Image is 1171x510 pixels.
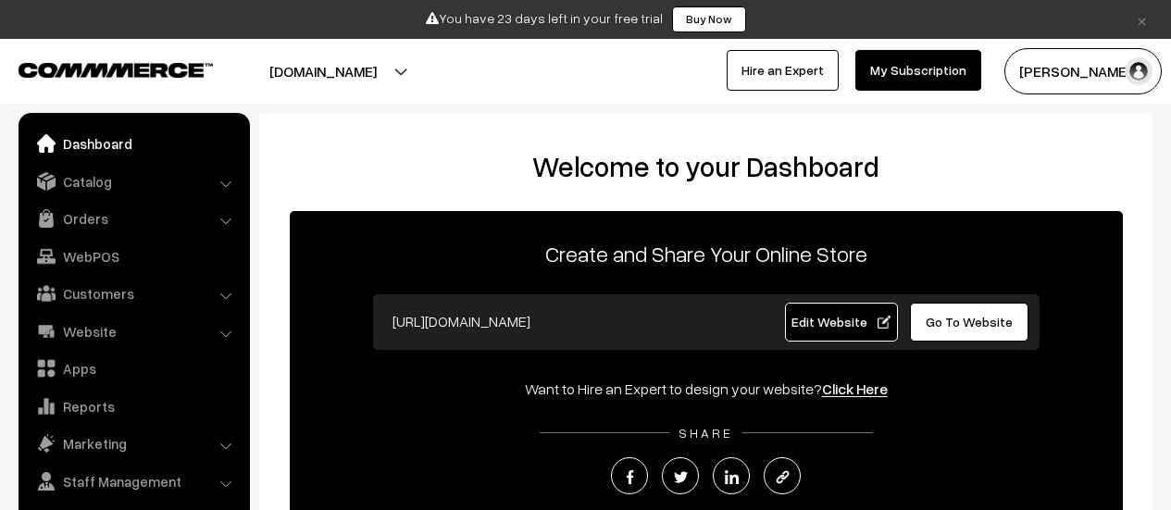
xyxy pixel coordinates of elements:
[6,6,1165,32] div: You have 23 days left in your free trial
[278,150,1134,183] h2: Welcome to your Dashboard
[23,465,243,498] a: Staff Management
[23,352,243,385] a: Apps
[290,378,1123,400] div: Want to Hire an Expert to design your website?
[290,237,1123,270] p: Create and Share Your Online Store
[205,48,442,94] button: [DOMAIN_NAME]
[23,315,243,348] a: Website
[23,277,243,310] a: Customers
[23,202,243,235] a: Orders
[855,50,981,91] a: My Subscription
[785,303,898,342] a: Edit Website
[19,57,181,80] a: COMMMERCE
[23,240,243,273] a: WebPOS
[669,425,742,441] span: SHARE
[910,303,1029,342] a: Go To Website
[1129,8,1154,31] a: ×
[926,314,1013,330] span: Go To Website
[23,427,243,460] a: Marketing
[23,165,243,198] a: Catalog
[1004,48,1162,94] button: [PERSON_NAME]
[822,379,888,398] a: Click Here
[19,63,213,77] img: COMMMERCE
[672,6,746,32] a: Buy Now
[727,50,839,91] a: Hire an Expert
[1125,57,1152,85] img: user
[23,390,243,423] a: Reports
[23,127,243,160] a: Dashboard
[791,314,891,330] span: Edit Website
